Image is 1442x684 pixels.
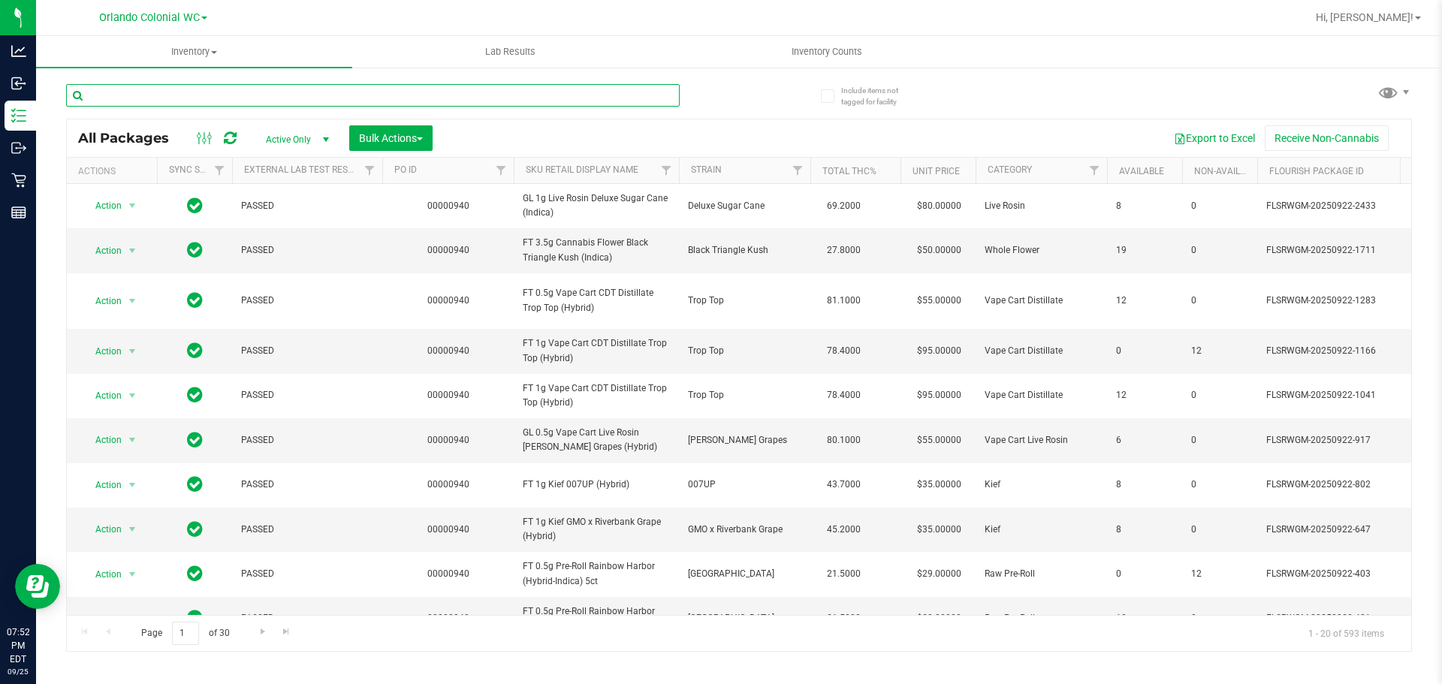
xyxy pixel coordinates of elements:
[523,286,670,315] span: FT 0.5g Vape Cart CDT Distillate Trop Top (Hybrid)
[244,164,362,175] a: External Lab Test Result
[985,611,1098,625] span: Raw Pre-Roll
[688,523,801,537] span: GMO x Riverbank Grape
[910,384,969,406] span: $95.00000
[241,294,373,308] span: PASSED
[128,622,242,645] span: Page of 30
[1269,166,1364,176] a: Flourish Package ID
[910,519,969,541] span: $35.00000
[910,429,969,451] span: $55.00000
[82,608,122,629] span: Action
[241,567,373,581] span: PASSED
[427,245,469,255] a: 00000940
[99,11,200,24] span: Orlando Colonial WC
[241,523,373,537] span: PASSED
[123,429,142,450] span: select
[123,608,142,629] span: select
[819,240,868,261] span: 27.8000
[15,564,60,609] iframe: Resource center
[187,429,203,450] span: In Sync
[1116,199,1173,213] span: 8
[985,294,1098,308] span: Vape Cart Distillate
[123,519,142,540] span: select
[1191,344,1248,358] span: 12
[1191,567,1248,581] span: 12
[913,166,960,176] a: Unit Price
[11,205,26,220] inline-svg: Reports
[1191,294,1248,308] span: 0
[1164,125,1265,151] button: Export to Excel
[357,158,382,183] a: Filter
[11,108,26,123] inline-svg: Inventory
[523,191,670,220] span: GL 1g Live Rosin Deluxe Sugar Cane (Indica)
[187,195,203,216] span: In Sync
[523,336,670,365] span: FT 1g Vape Cart CDT Distillate Trop Top (Hybrid)
[688,433,801,447] span: [PERSON_NAME] Grapes
[523,426,670,454] span: GL 0.5g Vape Cart Live Rosin [PERSON_NAME] Grapes (Hybrid)
[523,381,670,410] span: FT 1g Vape Cart CDT Distillate Trop Top (Hybrid)
[276,622,297,642] a: Go to the last page
[123,291,142,312] span: select
[841,85,916,107] span: Include items not tagged for facility
[123,240,142,261] span: select
[7,666,29,677] p: 09/25
[819,195,868,217] span: 69.2000
[82,519,122,540] span: Action
[1194,166,1261,176] a: Non-Available
[187,474,203,495] span: In Sync
[819,340,868,362] span: 78.4000
[985,344,1098,358] span: Vape Cart Distillate
[819,384,868,406] span: 78.4000
[523,515,670,544] span: FT 1g Kief GMO x Riverbank Grape (Hybrid)
[1266,294,1413,308] span: FLSRWGM-20250922-1283
[352,36,668,68] a: Lab Results
[688,243,801,258] span: Black Triangle Kush
[1265,125,1389,151] button: Receive Non-Cannabis
[427,295,469,306] a: 00000940
[427,200,469,211] a: 00000940
[1266,567,1413,581] span: FLSRWGM-20250922-403
[1266,478,1413,492] span: FLSRWGM-20250922-802
[465,45,556,59] span: Lab Results
[691,164,722,175] a: Strain
[207,158,232,183] a: Filter
[523,236,670,264] span: FT 3.5g Cannabis Flower Black Triangle Kush (Indica)
[187,519,203,540] span: In Sync
[526,164,638,175] a: SKU Retail Display Name
[241,243,373,258] span: PASSED
[123,385,142,406] span: select
[1191,478,1248,492] span: 0
[988,164,1032,175] a: Category
[187,340,203,361] span: In Sync
[1266,243,1413,258] span: FLSRWGM-20250922-1711
[427,345,469,356] a: 00000940
[82,385,122,406] span: Action
[1116,243,1173,258] span: 19
[1116,611,1173,625] span: 10
[822,166,876,176] a: Total THC%
[11,44,26,59] inline-svg: Analytics
[910,340,969,362] span: $95.00000
[688,611,801,625] span: [GEOGRAPHIC_DATA]
[910,195,969,217] span: $80.00000
[82,195,122,216] span: Action
[11,76,26,91] inline-svg: Inbound
[819,563,868,585] span: 21.5000
[78,166,151,176] div: Actions
[1191,433,1248,447] span: 0
[910,474,969,496] span: $35.00000
[910,240,969,261] span: $50.00000
[359,132,423,144] span: Bulk Actions
[123,564,142,585] span: select
[1266,199,1413,213] span: FLSRWGM-20250922-2433
[187,384,203,405] span: In Sync
[910,290,969,312] span: $55.00000
[82,240,122,261] span: Action
[172,622,199,645] input: 1
[187,607,203,628] span: In Sync
[394,164,417,175] a: PO ID
[427,479,469,490] a: 00000940
[1191,523,1248,537] span: 0
[1191,243,1248,258] span: 0
[985,478,1098,492] span: Kief
[523,604,670,633] span: FT 0.5g Pre-Roll Rainbow Harbor (Hybrid-Indica) 5ct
